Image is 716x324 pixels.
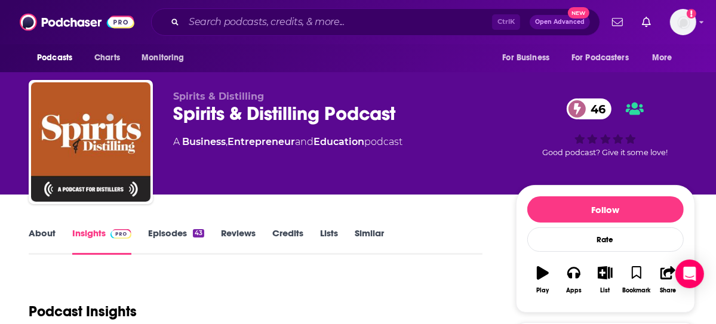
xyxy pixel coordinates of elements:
[272,227,303,255] a: Credits
[589,258,620,301] button: List
[320,227,338,255] a: Lists
[660,287,676,294] div: Share
[492,14,520,30] span: Ctrl K
[579,98,611,119] span: 46
[527,227,684,252] div: Rate
[637,12,656,32] a: Show notifications dropdown
[173,135,402,149] div: A podcast
[29,227,56,255] a: About
[652,50,672,66] span: More
[530,15,590,29] button: Open AdvancedNew
[228,136,295,147] a: Entrepreneur
[72,227,131,255] a: InsightsPodchaser Pro
[314,136,364,147] a: Education
[193,229,204,237] div: 43
[184,13,492,32] input: Search podcasts, credits, & more...
[621,258,652,301] button: Bookmark
[670,9,696,35] img: User Profile
[173,91,264,102] span: Spirits & Distilling
[148,227,204,255] a: Episodes43
[29,47,88,69] button: open menu
[567,98,611,119] a: 46
[558,258,589,301] button: Apps
[221,227,256,255] a: Reviews
[568,7,589,18] span: New
[37,50,72,66] span: Podcasts
[494,47,564,69] button: open menu
[622,287,650,294] div: Bookmark
[566,287,582,294] div: Apps
[675,260,704,288] div: Open Intercom Messenger
[355,227,384,255] a: Similar
[87,47,127,69] a: Charts
[571,50,629,66] span: For Podcasters
[182,136,226,147] a: Business
[502,50,549,66] span: For Business
[133,47,199,69] button: open menu
[142,50,184,66] span: Monitoring
[644,47,687,69] button: open menu
[29,303,137,320] h1: Podcast Insights
[516,91,695,165] div: 46Good podcast? Give it some love!
[535,19,585,25] span: Open Advanced
[564,47,646,69] button: open menu
[20,11,134,33] img: Podchaser - Follow, Share and Rate Podcasts
[687,9,696,18] svg: Add a profile image
[670,9,696,35] button: Show profile menu
[607,12,628,32] a: Show notifications dropdown
[601,287,610,294] div: List
[94,50,120,66] span: Charts
[543,148,668,157] span: Good podcast? Give it some love!
[652,258,683,301] button: Share
[295,136,314,147] span: and
[110,229,131,239] img: Podchaser Pro
[31,82,150,202] img: Spirits & Distilling Podcast
[536,287,549,294] div: Play
[670,9,696,35] span: Logged in as rgertner
[527,258,558,301] button: Play
[527,196,684,223] button: Follow
[151,8,600,36] div: Search podcasts, credits, & more...
[226,136,228,147] span: ,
